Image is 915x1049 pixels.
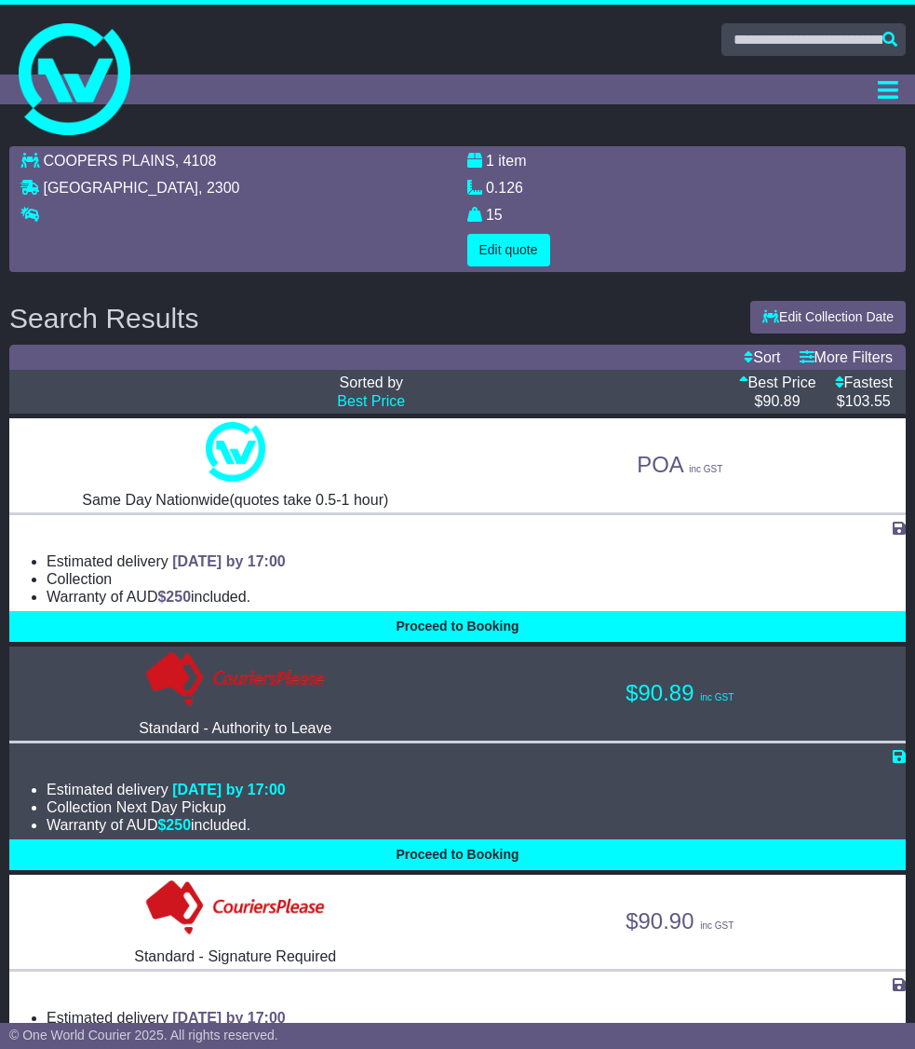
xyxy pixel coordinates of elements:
[172,553,286,569] span: [DATE] by 17:00
[739,375,816,390] a: Best Price
[467,234,550,266] button: Edit quote
[175,153,216,169] span: , 4108
[43,153,174,169] span: COOPERS PLAINS
[9,839,906,870] button: Proceed to Booking
[139,720,331,736] span: Standard - Authority to Leave
[763,393,801,409] span: 90.89
[744,349,780,365] a: Sort
[750,301,906,334] button: Edit Collection Date
[47,570,906,588] li: Collection
[845,393,891,409] span: 103.55
[47,588,906,606] li: Warranty of AUD included.
[134,948,336,964] span: Standard - Signature Required
[739,392,816,410] p: $
[206,422,265,482] img: One World Courier: Same Day Nationwide(quotes take 0.5-1 hour)
[157,589,191,605] span: $
[467,452,894,479] p: POA
[835,392,893,410] p: $
[800,349,893,365] a: More Filters
[157,817,191,833] span: $
[700,692,733,702] span: inc GST
[172,782,286,797] span: [DATE] by 17:00
[47,816,906,834] li: Warranty of AUD included.
[141,879,329,938] img: Couriers Please: Standard - Signature Required
[47,781,906,798] li: Estimated delivery
[43,180,198,196] span: [GEOGRAPHIC_DATA]
[166,589,191,605] span: 250
[47,1009,906,1027] li: Estimated delivery
[47,552,906,570] li: Estimated delivery
[835,375,893,390] a: Fastest
[467,908,894,935] p: $90.90
[47,798,906,816] li: Collection
[166,817,191,833] span: 250
[9,611,906,642] button: Proceed to Booking
[700,920,733,931] span: inc GST
[172,1010,286,1026] span: [DATE] by 17:00
[337,393,405,409] a: Best Price
[198,180,239,196] span: , 2300
[9,1028,278,1042] span: © One World Courier 2025. All rights reserved.
[82,492,388,508] span: Same Day Nationwide(quotes take 0.5-1 hour)
[116,799,226,815] span: Next Day Pickup
[689,464,722,474] span: inc GST
[498,153,526,169] span: item
[467,680,894,707] p: $90.89
[486,153,494,169] span: 1
[141,650,329,710] img: Couriers Please: Standard - Authority to Leave
[869,75,906,104] button: Toggle navigation
[22,374,720,391] p: Sorted by
[486,207,503,223] span: 15
[486,180,523,196] span: 0.126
